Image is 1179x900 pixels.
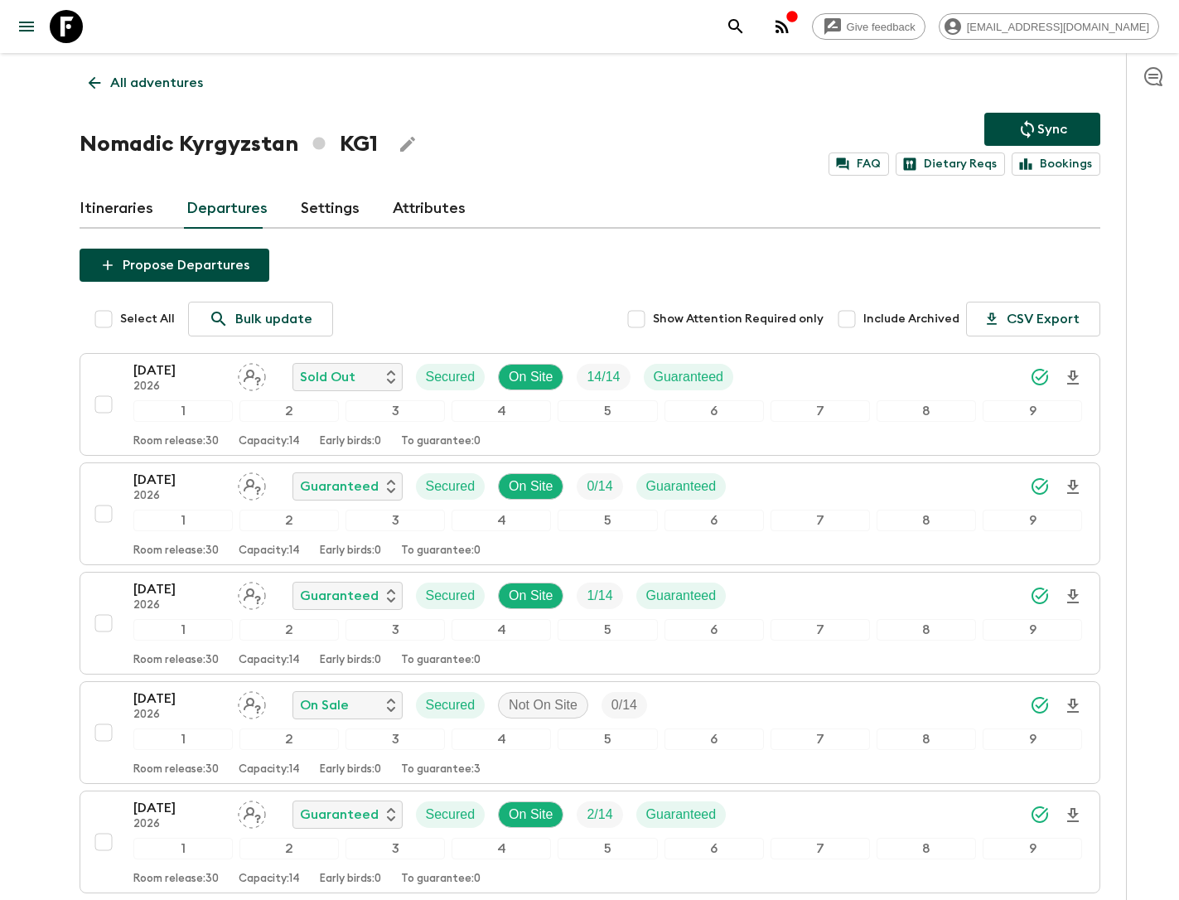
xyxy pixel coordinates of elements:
[587,805,612,825] p: 2 / 14
[80,353,1100,456] button: [DATE]2026Assign pack leaderSold OutSecuredOn SiteTrip FillGuaranteed123456789Room release:30Capa...
[498,692,588,719] div: Not On Site
[984,113,1100,146] button: Sync adventure departures to the booking engine
[345,728,445,750] div: 3
[452,728,551,750] div: 4
[426,367,476,387] p: Secured
[133,360,225,380] p: [DATE]
[239,728,339,750] div: 2
[558,400,657,422] div: 5
[133,763,219,777] p: Room release: 30
[80,791,1100,893] button: [DATE]2026Assign pack leaderGuaranteedSecuredOn SiteTrip FillGuaranteed123456789Room release:30Ca...
[509,477,553,496] p: On Site
[133,470,225,490] p: [DATE]
[509,367,553,387] p: On Site
[426,805,476,825] p: Secured
[452,400,551,422] div: 4
[239,435,300,448] p: Capacity: 14
[983,838,1082,859] div: 9
[653,311,824,327] span: Show Attention Required only
[239,619,339,641] div: 2
[320,763,381,777] p: Early birds: 0
[393,189,466,229] a: Attributes
[300,367,355,387] p: Sold Out
[577,801,622,828] div: Trip Fill
[452,838,551,859] div: 4
[426,695,476,715] p: Secured
[896,152,1005,176] a: Dietary Reqs
[238,477,266,491] span: Assign pack leader
[345,838,445,859] div: 3
[587,586,612,606] p: 1 / 14
[664,400,764,422] div: 6
[983,510,1082,531] div: 9
[452,510,551,531] div: 4
[10,10,43,43] button: menu
[1030,367,1050,387] svg: Synced Successfully
[664,619,764,641] div: 6
[646,477,717,496] p: Guaranteed
[416,583,486,609] div: Secured
[301,189,360,229] a: Settings
[1063,587,1083,607] svg: Download Onboarding
[719,10,752,43] button: search adventures
[587,367,620,387] p: 14 / 14
[300,805,379,825] p: Guaranteed
[80,189,153,229] a: Itineraries
[238,696,266,709] span: Assign pack leader
[238,368,266,381] span: Assign pack leader
[133,435,219,448] p: Room release: 30
[654,367,724,387] p: Guaranteed
[1063,806,1083,825] svg: Download Onboarding
[239,544,300,558] p: Capacity: 14
[558,619,657,641] div: 5
[133,709,225,722] p: 2026
[587,477,612,496] p: 0 / 14
[1030,477,1050,496] svg: Synced Successfully
[320,544,381,558] p: Early birds: 0
[238,806,266,819] span: Assign pack leader
[416,473,486,500] div: Secured
[577,583,622,609] div: Trip Fill
[110,73,203,93] p: All adventures
[300,477,379,496] p: Guaranteed
[133,838,233,859] div: 1
[812,13,925,40] a: Give feedback
[133,689,225,709] p: [DATE]
[829,152,889,176] a: FAQ
[133,490,225,503] p: 2026
[498,801,563,828] div: On Site
[426,586,476,606] p: Secured
[401,763,481,777] p: To guarantee: 3
[239,654,300,667] p: Capacity: 14
[300,695,349,715] p: On Sale
[877,728,976,750] div: 8
[239,400,339,422] div: 2
[646,586,717,606] p: Guaranteed
[577,473,622,500] div: Trip Fill
[320,654,381,667] p: Early birds: 0
[401,544,481,558] p: To guarantee: 0
[771,728,870,750] div: 7
[391,128,424,161] button: Edit Adventure Title
[133,818,225,831] p: 2026
[80,249,269,282] button: Propose Departures
[664,510,764,531] div: 6
[133,599,225,612] p: 2026
[939,13,1159,40] div: [EMAIL_ADDRESS][DOMAIN_NAME]
[320,873,381,886] p: Early birds: 0
[345,510,445,531] div: 3
[300,586,379,606] p: Guaranteed
[966,302,1100,336] button: CSV Export
[1063,368,1083,388] svg: Download Onboarding
[1012,152,1100,176] a: Bookings
[80,462,1100,565] button: [DATE]2026Assign pack leaderGuaranteedSecuredOn SiteTrip FillGuaranteed123456789Room release:30Ca...
[646,805,717,825] p: Guaranteed
[877,510,976,531] div: 8
[235,309,312,329] p: Bulk update
[863,311,959,327] span: Include Archived
[498,583,563,609] div: On Site
[1063,696,1083,716] svg: Download Onboarding
[602,692,647,719] div: Trip Fill
[771,510,870,531] div: 7
[186,189,268,229] a: Departures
